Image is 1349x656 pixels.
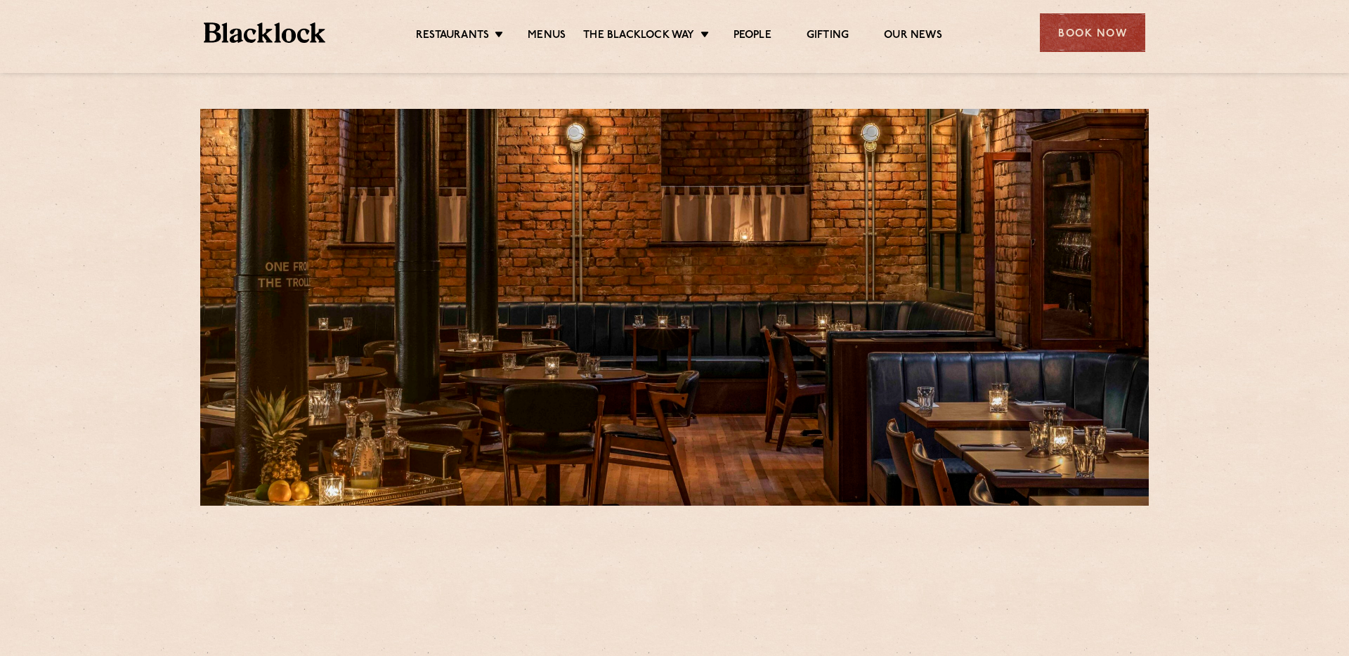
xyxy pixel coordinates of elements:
[734,29,771,44] a: People
[528,29,566,44] a: Menus
[884,29,942,44] a: Our News
[807,29,849,44] a: Gifting
[1040,13,1145,52] div: Book Now
[583,29,694,44] a: The Blacklock Way
[416,29,489,44] a: Restaurants
[204,22,325,43] img: BL_Textured_Logo-footer-cropped.svg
